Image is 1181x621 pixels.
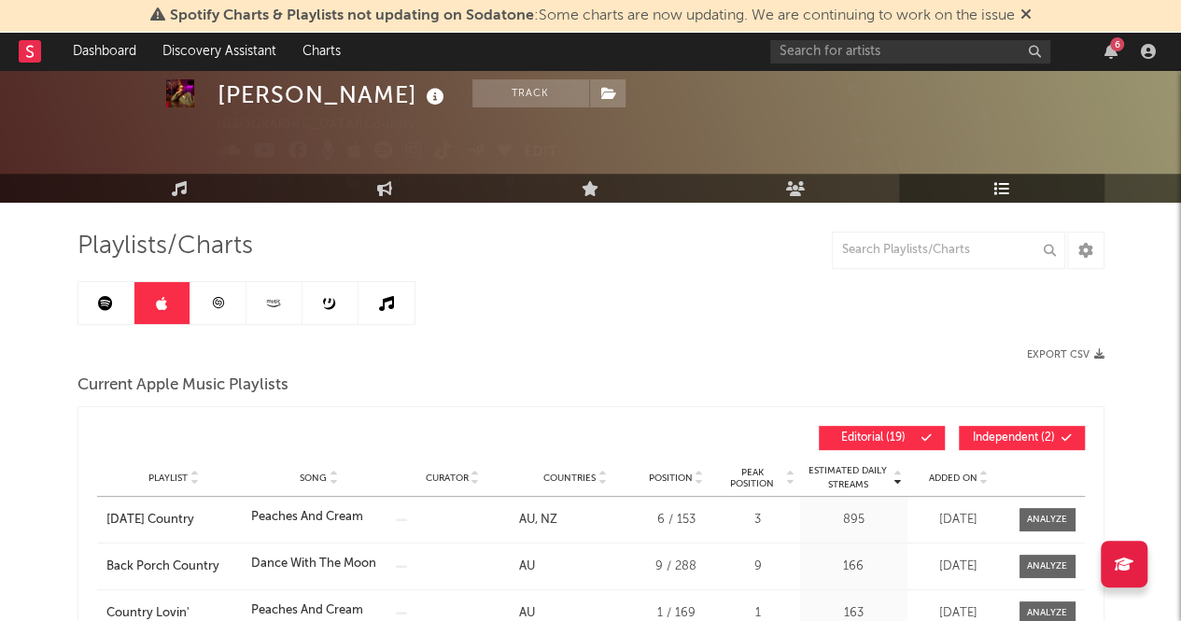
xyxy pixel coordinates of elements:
button: Editorial(19) [819,426,945,450]
div: 6 [1110,37,1124,51]
div: 895 [805,511,903,529]
span: Countries [543,473,596,484]
span: Estimated Daily Streams [805,464,892,492]
span: 52,000 [976,134,1041,147]
span: : Some charts are now updating. We are continuing to work on the issue [170,8,1015,23]
span: Position [649,473,693,484]
button: Export CSV [1027,349,1104,360]
div: [GEOGRAPHIC_DATA] | Country [218,114,437,136]
span: Playlist [148,473,188,484]
div: 166 [805,557,903,576]
button: 6 [1104,44,1118,59]
span: 194,484 Monthly Listeners [848,160,1035,172]
button: Edit [524,141,557,164]
button: Track [218,168,334,196]
span: Peak Position [721,467,784,489]
span: Curator [426,473,469,484]
a: Benchmark [380,168,487,196]
a: Back Porch Country [106,557,242,576]
span: Spotify Charts & Playlists not updating on Sodatone [170,8,534,23]
a: NZ [534,514,556,526]
div: [PERSON_NAME] [218,79,449,110]
button: Independent(2) [959,426,1085,450]
div: [DATE] [912,557,1005,576]
div: 9 [721,557,795,576]
span: Current Apple Music Playlists [77,374,288,397]
span: Playlists/Charts [77,235,253,258]
button: Summary [497,168,585,196]
span: 208 [848,134,893,147]
span: Independent ( 2 ) [971,432,1057,444]
a: Charts [289,33,354,70]
a: AU [518,560,534,572]
span: Song [300,473,327,484]
a: AU [518,514,534,526]
span: Added On [929,473,977,484]
div: 6 / 153 [641,511,711,529]
a: [DATE] Country [106,511,242,529]
span: Dismiss [1020,8,1032,23]
input: Search Playlists/Charts [832,232,1065,269]
input: Search for artists [770,40,1050,64]
div: 3 [721,511,795,529]
span: Editorial ( 19 ) [831,432,917,444]
span: 37,815 [848,84,910,96]
div: Dance With The Moon [251,555,376,573]
a: Discovery Assistant [149,33,289,70]
span: 25,700 [848,109,912,121]
span: 7,900 [976,109,1033,121]
span: 41,202 [976,84,1039,96]
button: Track [472,79,589,107]
div: [DATE] [912,511,1005,529]
a: AU [518,607,534,619]
a: Dashboard [60,33,149,70]
div: Peaches And Cream [251,508,363,527]
div: Peaches And Cream [251,601,363,620]
span: Benchmark [406,172,477,194]
div: 9 / 288 [641,557,711,576]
